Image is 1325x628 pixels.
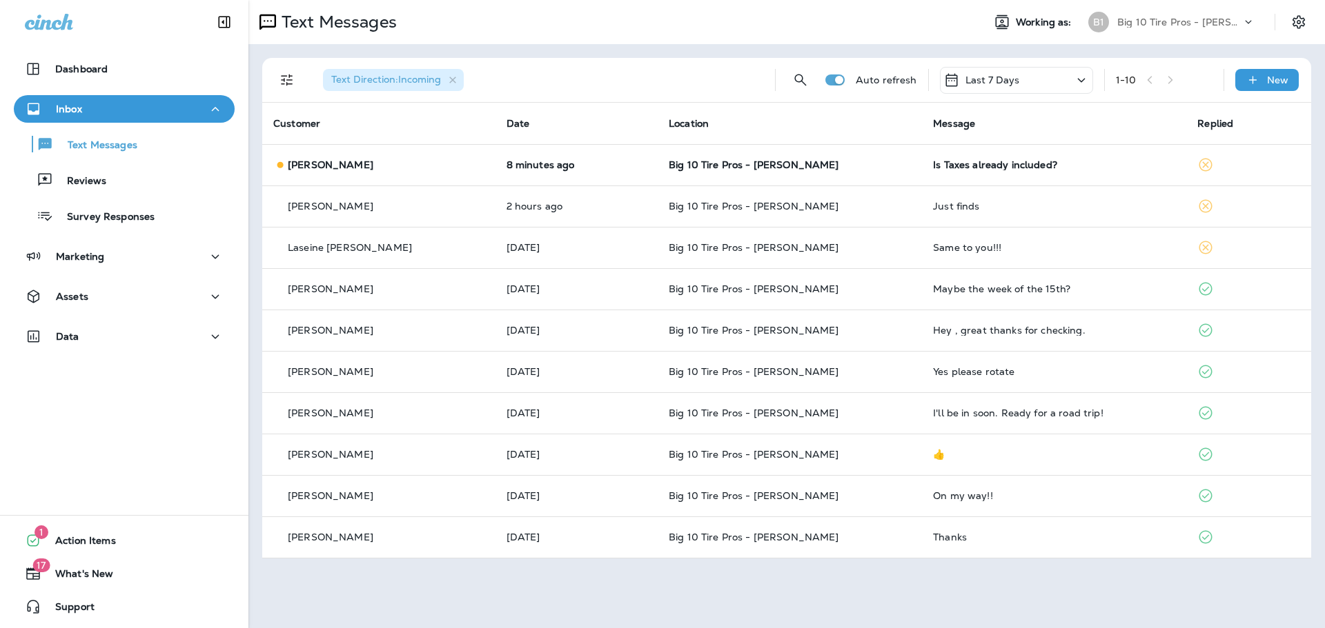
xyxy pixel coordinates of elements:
span: Date [507,117,530,130]
p: [PERSON_NAME] [288,283,373,294]
span: Big 10 Tire Pros - [PERSON_NAME] [669,241,838,254]
span: 17 [32,558,50,572]
span: Big 10 Tire Pros - [PERSON_NAME] [669,200,838,212]
span: Big 10 Tire Pros - [PERSON_NAME] [669,283,838,295]
p: [PERSON_NAME] [288,531,373,543]
button: Reviews [14,165,235,194]
button: Text Messages [14,130,235,159]
span: Support [41,601,95,618]
p: Marketing [56,251,104,262]
span: Text Direction : Incoming [331,73,441,85]
span: Big 10 Tire Pros - [PERSON_NAME] [669,324,838,336]
div: I'll be in soon. Ready for a road trip! [933,407,1175,418]
button: Settings [1286,10,1311,34]
p: Assets [56,291,88,302]
button: Data [14,323,235,350]
p: [PERSON_NAME] [288,407,373,418]
span: 1 [35,525,48,539]
span: Big 10 Tire Pros - [PERSON_NAME] [669,489,838,502]
p: Sep 2, 2025 02:58 PM [507,531,647,543]
span: Big 10 Tire Pros - [PERSON_NAME] [669,448,838,460]
p: Sep 5, 2025 02:34 PM [507,283,647,294]
div: Same to you!!! [933,242,1175,253]
p: Sep 4, 2025 10:25 AM [507,325,647,336]
span: Big 10 Tire Pros - [PERSON_NAME] [669,407,838,419]
span: Action Items [41,535,116,551]
button: Support [14,593,235,620]
button: 1Action Items [14,527,235,554]
div: Hey , great thanks for checking. [933,325,1175,336]
div: Text Direction:Incoming [323,69,464,91]
p: Sep 9, 2025 01:15 PM [507,159,647,170]
span: Replied [1197,117,1233,130]
p: Last 7 Days [965,74,1020,85]
p: Laseine [PERSON_NAME] [288,242,412,253]
p: Text Messages [54,139,137,152]
div: Yes please rotate [933,366,1175,377]
p: [PERSON_NAME] [288,449,373,460]
p: Sep 9, 2025 10:51 AM [507,201,647,212]
p: Inbox [56,103,82,114]
span: Big 10 Tire Pros - [PERSON_NAME] [669,159,838,171]
p: Reviews [53,175,106,188]
div: Just finds [933,201,1175,212]
button: Search Messages [787,66,814,94]
p: [PERSON_NAME] [288,490,373,501]
p: New [1267,74,1288,85]
p: Dashboard [55,63,108,74]
button: Survey Responses [14,201,235,230]
button: Dashboard [14,55,235,83]
span: Message [933,117,975,130]
button: 17What's New [14,560,235,587]
button: Inbox [14,95,235,123]
button: Marketing [14,243,235,270]
div: Thanks [933,531,1175,543]
div: Maybe the week of the 15th? [933,283,1175,294]
div: B1 [1088,12,1109,32]
span: Big 10 Tire Pros - [PERSON_NAME] [669,365,838,378]
p: Survey Responses [53,211,155,224]
div: Is Taxes already included? [933,159,1175,170]
span: Customer [273,117,320,130]
span: What's New [41,568,113,585]
p: [PERSON_NAME] [288,159,373,170]
span: Working as: [1016,17,1074,28]
span: Big 10 Tire Pros - [PERSON_NAME] [669,531,838,543]
p: Sep 3, 2025 08:03 AM [507,490,647,501]
div: 👍 [933,449,1175,460]
p: Sep 8, 2025 09:55 AM [507,242,647,253]
p: Auto refresh [856,74,917,85]
p: Big 10 Tire Pros - [PERSON_NAME] [1117,17,1241,28]
p: Sep 4, 2025 10:25 AM [507,366,647,377]
span: Location [669,117,709,130]
p: [PERSON_NAME] [288,325,373,336]
div: On my way!! [933,490,1175,501]
p: Sep 3, 2025 08:57 PM [507,407,647,418]
p: [PERSON_NAME] [288,366,373,377]
p: Text Messages [276,12,397,32]
button: Assets [14,283,235,310]
p: [PERSON_NAME] [288,201,373,212]
div: 1 - 10 [1116,74,1137,85]
button: Collapse Sidebar [205,8,244,36]
p: Data [56,331,79,342]
button: Filters [273,66,301,94]
p: Sep 3, 2025 08:20 AM [507,449,647,460]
